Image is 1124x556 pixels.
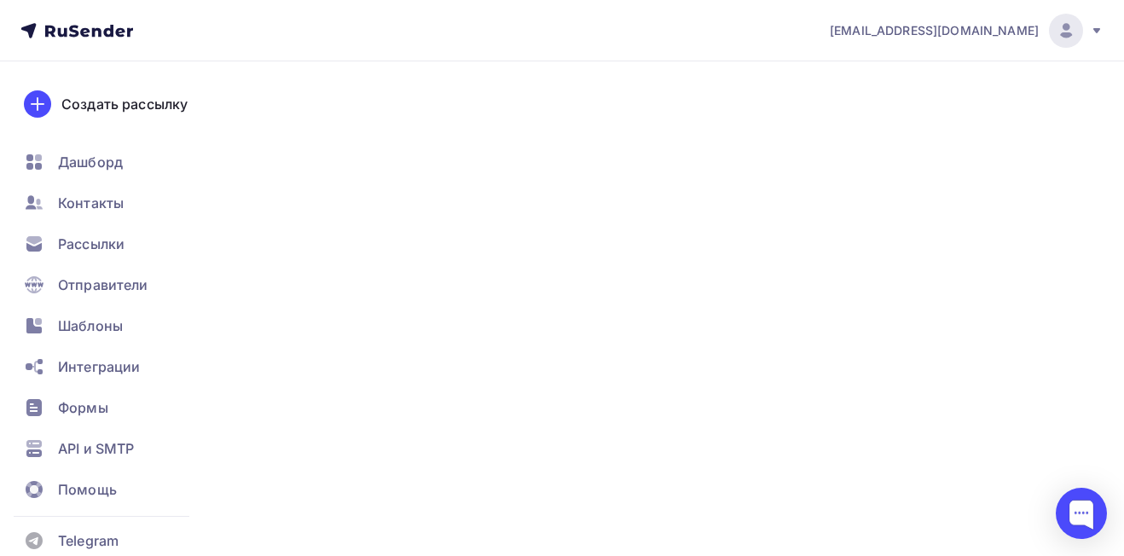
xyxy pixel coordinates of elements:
[58,438,134,459] span: API и SMTP
[830,14,1104,48] a: [EMAIL_ADDRESS][DOMAIN_NAME]
[58,275,148,295] span: Отправители
[61,94,188,114] div: Создать рассылку
[58,234,125,254] span: Рассылки
[58,152,123,172] span: Дашборд
[58,356,140,377] span: Интеграции
[830,22,1039,39] span: [EMAIL_ADDRESS][DOMAIN_NAME]
[14,268,217,302] a: Отправители
[14,227,217,261] a: Рассылки
[58,530,119,551] span: Telegram
[14,391,217,425] a: Формы
[14,145,217,179] a: Дашборд
[14,186,217,220] a: Контакты
[14,309,217,343] a: Шаблоны
[58,397,108,418] span: Формы
[58,479,117,500] span: Помощь
[58,316,123,336] span: Шаблоны
[58,193,124,213] span: Контакты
